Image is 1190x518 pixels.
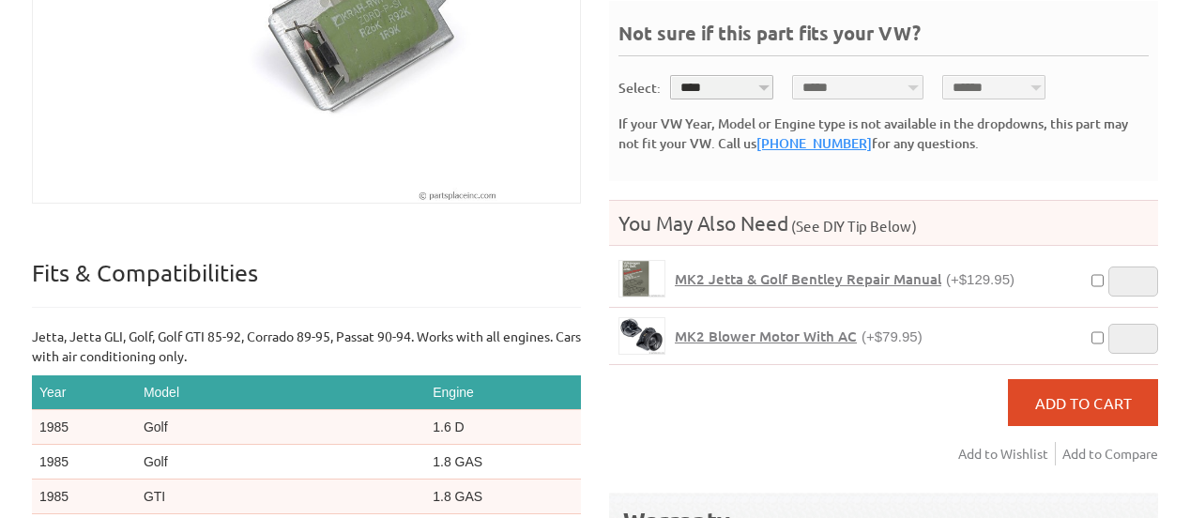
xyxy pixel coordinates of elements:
a: MK2 Blower Motor With AC(+$79.95) [675,328,923,345]
span: (+$129.95) [946,271,1015,287]
a: Add to Wishlist [958,442,1056,465]
a: [PHONE_NUMBER] [756,134,872,152]
div: Not sure if this part fits your VW? [618,20,1149,56]
td: 1985 [32,445,136,480]
th: Model [136,375,425,410]
td: 1.8 GAS [425,445,581,480]
p: Fits & Compatibilities [32,258,581,308]
a: MK2 Jetta & Golf Bentley Repair Manual [618,260,665,297]
td: 1.6 D [425,410,581,445]
th: Engine [425,375,581,410]
a: MK2 Blower Motor With AC [618,317,665,354]
img: MK2 Jetta & Golf Bentley Repair Manual [619,261,664,296]
span: Add to Cart [1035,393,1132,412]
td: 1985 [32,410,136,445]
div: If your VW Year, Model or Engine type is not available in the dropdowns, this part may not fit yo... [618,114,1149,153]
p: Jetta, Jetta GLI, Golf, Golf GTI 85-92, Corrado 89-95, Passat 90-94. Works with all engines. Cars... [32,327,581,366]
td: Golf [136,410,425,445]
span: MK2 Jetta & Golf Bentley Repair Manual [675,269,941,288]
div: Select: [618,78,661,98]
td: 1985 [32,480,136,514]
span: (+$79.95) [862,328,923,344]
a: Add to Compare [1062,442,1158,465]
a: MK2 Jetta & Golf Bentley Repair Manual(+$129.95) [675,270,1015,288]
h4: You May Also Need [609,210,1158,236]
button: Add to Cart [1008,379,1158,426]
th: Year [32,375,136,410]
td: GTI [136,480,425,514]
img: MK2 Blower Motor With AC [619,318,664,353]
td: 1.8 GAS [425,480,581,514]
td: Golf [136,445,425,480]
span: MK2 Blower Motor With AC [675,327,857,345]
span: (See DIY Tip Below) [788,217,917,235]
